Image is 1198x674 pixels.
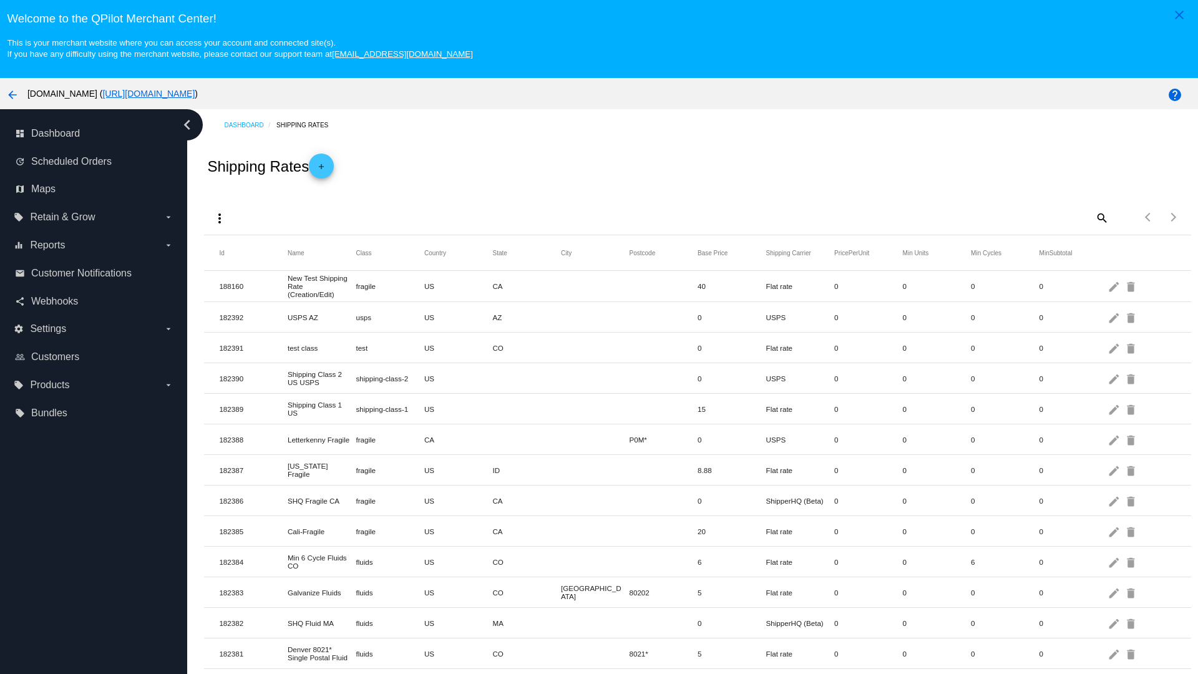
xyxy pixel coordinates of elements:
[219,279,288,293] mat-cell: 188160
[903,585,972,600] mat-cell: 0
[424,432,493,447] mat-cell: CA
[971,585,1040,600] mat-cell: 0
[288,616,356,630] mat-cell: SHQ Fluid MA
[971,249,1001,256] button: Change sorting for MinCycles
[1040,494,1108,508] mat-cell: 0
[698,371,766,386] mat-cell: 0
[698,494,766,508] mat-cell: 0
[356,279,424,293] mat-cell: fragile
[766,402,835,416] mat-cell: Flat rate
[31,128,80,139] span: Dashboard
[30,323,66,335] span: Settings
[1040,555,1108,569] mat-cell: 0
[903,524,972,539] mat-cell: 0
[766,371,835,386] mat-cell: USPS
[1124,276,1139,296] mat-icon: delete
[630,585,698,600] mat-cell: 80202
[1124,491,1139,510] mat-icon: delete
[492,341,561,355] mat-cell: CO
[424,524,493,539] mat-cell: US
[15,184,25,194] i: map
[356,555,424,569] mat-cell: fluids
[1124,308,1139,327] mat-icon: delete
[1040,371,1108,386] mat-cell: 0
[424,402,493,416] mat-cell: US
[14,240,24,250] i: equalizer
[834,524,903,539] mat-cell: 0
[31,351,79,363] span: Customers
[766,524,835,539] mat-cell: Flat rate
[288,459,356,481] mat-cell: [US_STATE] Fragile
[492,585,561,600] mat-cell: CO
[1108,399,1123,419] mat-icon: edit
[424,494,493,508] mat-cell: US
[971,555,1040,569] mat-cell: 6
[698,249,728,256] button: Change sorting for BasePrice
[903,371,972,386] mat-cell: 0
[971,310,1040,325] mat-cell: 0
[903,463,972,477] mat-cell: 0
[766,310,835,325] mat-cell: USPS
[1108,276,1123,296] mat-icon: edit
[15,296,25,306] i: share
[834,402,903,416] mat-cell: 0
[1124,522,1139,541] mat-icon: delete
[492,463,561,477] mat-cell: ID
[15,152,173,172] a: update Scheduled Orders
[424,463,493,477] mat-cell: US
[332,49,473,59] a: [EMAIL_ADDRESS][DOMAIN_NAME]
[224,115,276,135] a: Dashboard
[834,616,903,630] mat-cell: 0
[630,249,656,256] button: Change sorting for Postcode
[424,341,493,355] mat-cell: US
[1040,524,1108,539] mat-cell: 0
[30,212,95,223] span: Retain & Grow
[1040,616,1108,630] mat-cell: 0
[698,279,766,293] mat-cell: 40
[15,347,173,367] a: people_outline Customers
[356,249,371,256] button: Change sorting for Class
[356,341,424,355] mat-cell: test
[424,616,493,630] mat-cell: US
[1040,647,1108,661] mat-cell: 0
[356,371,424,386] mat-cell: shipping-class-2
[163,380,173,390] i: arrow_drop_down
[356,494,424,508] mat-cell: fragile
[1108,491,1123,510] mat-icon: edit
[971,463,1040,477] mat-cell: 0
[424,647,493,661] mat-cell: US
[903,279,972,293] mat-cell: 0
[276,115,339,135] a: Shipping Rates
[219,585,288,600] mat-cell: 182383
[288,550,356,573] mat-cell: Min 6 Cycle Fluids CO
[492,310,561,325] mat-cell: AZ
[1040,310,1108,325] mat-cell: 0
[834,310,903,325] mat-cell: 0
[1124,644,1139,663] mat-icon: delete
[163,240,173,250] i: arrow_drop_down
[1124,552,1139,572] mat-icon: delete
[219,249,224,256] button: Change sorting for Id
[698,310,766,325] mat-cell: 0
[219,647,288,661] mat-cell: 182381
[492,647,561,661] mat-cell: CO
[1108,430,1123,449] mat-icon: edit
[1124,338,1139,358] mat-icon: delete
[971,494,1040,508] mat-cell: 0
[356,616,424,630] mat-cell: fluids
[834,555,903,569] mat-cell: 0
[1108,552,1123,572] mat-icon: edit
[219,432,288,447] mat-cell: 182388
[102,89,195,99] a: [URL][DOMAIN_NAME]
[698,402,766,416] mat-cell: 15
[492,494,561,508] mat-cell: CA
[492,279,561,293] mat-cell: CA
[1124,583,1139,602] mat-icon: delete
[1108,461,1123,480] mat-icon: edit
[1167,87,1182,102] mat-icon: help
[561,581,630,603] mat-cell: [GEOGRAPHIC_DATA]
[163,324,173,334] i: arrow_drop_down
[698,555,766,569] mat-cell: 6
[356,310,424,325] mat-cell: usps
[31,156,112,167] span: Scheduled Orders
